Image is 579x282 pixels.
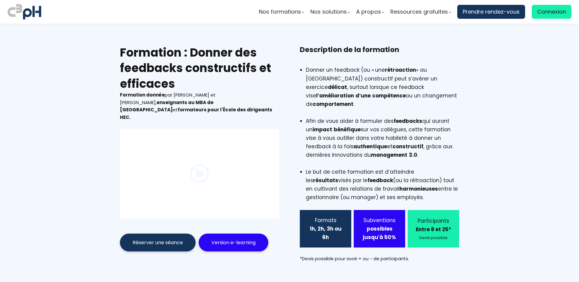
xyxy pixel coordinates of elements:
[457,5,525,19] a: Prendre rendez-vous
[371,151,407,159] b: management
[353,143,387,150] b: authentique
[120,234,196,251] button: Réserver une séance
[356,7,381,16] span: A propos
[328,84,347,91] b: délicat
[8,3,41,21] img: logo C3PH
[532,5,571,19] a: Connexion
[133,239,183,246] span: Réserver une séance
[313,100,353,108] b: comportement
[120,92,165,98] b: Formation donnée
[356,92,371,99] b: d’une
[306,117,459,168] li: Afin de vous aider à formuler des qui auront un sur vos collègues, cette formation vise à vous ou...
[334,126,361,133] b: bénéfique
[120,99,213,113] b: enseignants au MBA de [GEOGRAPHIC_DATA]
[306,66,459,116] li: Donner un feedback (ou « une » au [GEOGRAPHIC_DATA]) constructif peut s’avérer un exercice , surt...
[409,151,417,159] b: 3.0
[199,234,268,251] button: Version e-learning
[463,7,520,16] span: Prendre rendez-vous
[313,126,332,133] b: impact
[259,7,301,16] span: Nos formations
[390,7,448,16] span: Ressources gratuites
[307,216,344,225] div: Formats
[537,7,566,16] span: Connexion
[385,66,416,74] b: rétroaction
[392,143,423,150] b: constructif
[394,117,422,125] b: feedbacks
[416,226,451,233] b: Entre 8 et 25*
[120,45,279,91] h2: Formation : Donner des feedbacks constructifs et efficaces
[310,7,347,16] span: Nos solutions
[310,225,342,241] b: 1h, 2h, 3h ou 6h
[361,216,398,225] div: Subventions
[368,177,393,184] b: feedback
[316,92,354,99] b: l’amélioration
[120,91,279,121] div: par [PERSON_NAME] et [PERSON_NAME], et
[300,45,459,64] h3: Description de la formation
[415,234,452,241] div: Devis possible
[300,255,459,263] div: *Devis possible pour avoir + ou - de participants.
[399,185,438,192] b: harmonieuses
[313,177,338,184] b: résultats
[306,168,459,202] li: Le but de cette formation est d’atteindre les visés par le (ou la rétroaction) tout en cultivant ...
[372,92,406,99] b: compétence
[363,225,396,241] strong: possibles jusqu'à 50%
[120,107,272,120] b: formateurs pour l'École des dirigeants HEC.
[211,239,256,246] span: Version e-learning
[415,217,452,225] div: Participants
